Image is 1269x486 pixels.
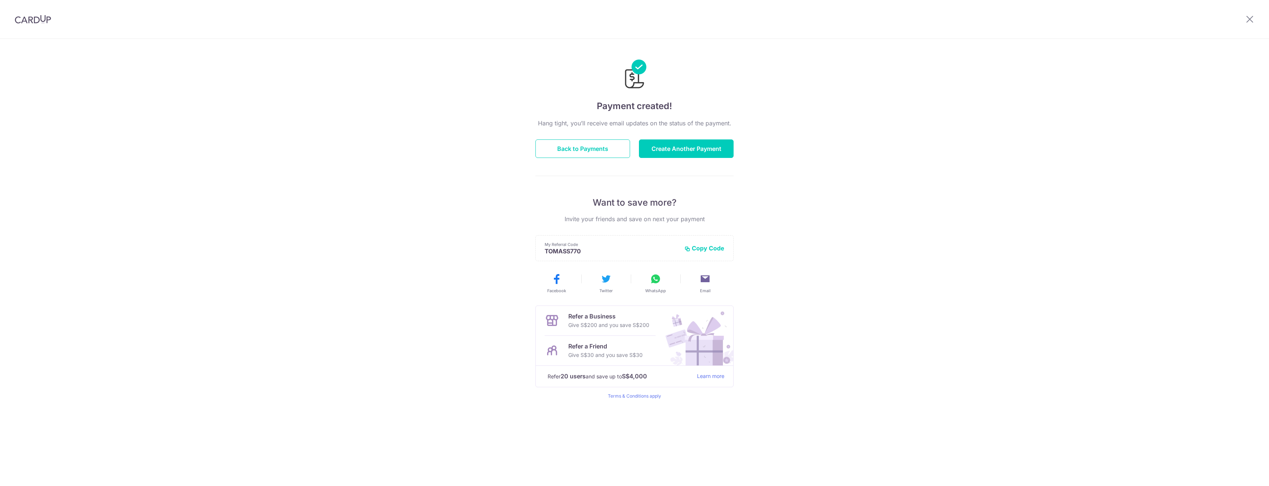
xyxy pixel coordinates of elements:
p: TOMASS770 [545,247,679,255]
button: Copy Code [684,244,724,252]
h4: Payment created! [535,99,734,113]
p: Refer and save up to [548,372,691,381]
img: Refer [659,306,733,365]
p: Refer a Business [568,312,649,321]
p: Want to save more? [535,197,734,209]
span: WhatsApp [645,288,666,294]
button: Twitter [584,273,628,294]
p: My Referral Code [545,242,679,247]
p: Hang tight, you’ll receive email updates on the status of the payment. [535,119,734,128]
strong: 20 users [561,372,586,381]
span: Facebook [547,288,566,294]
a: Learn more [697,372,724,381]
p: Give S$30 and you save S$30 [568,351,643,360]
span: Twitter [599,288,613,294]
button: Facebook [535,273,578,294]
p: Refer a Friend [568,342,643,351]
p: Give S$200 and you save S$200 [568,321,649,330]
button: WhatsApp [634,273,677,294]
button: Create Another Payment [639,139,734,158]
strong: S$4,000 [622,372,647,381]
a: Terms & Conditions apply [608,393,661,399]
p: Invite your friends and save on next your payment [535,215,734,223]
span: Email [700,288,711,294]
button: Back to Payments [535,139,630,158]
img: Payments [623,60,646,91]
button: Email [683,273,727,294]
img: CardUp [15,15,51,24]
